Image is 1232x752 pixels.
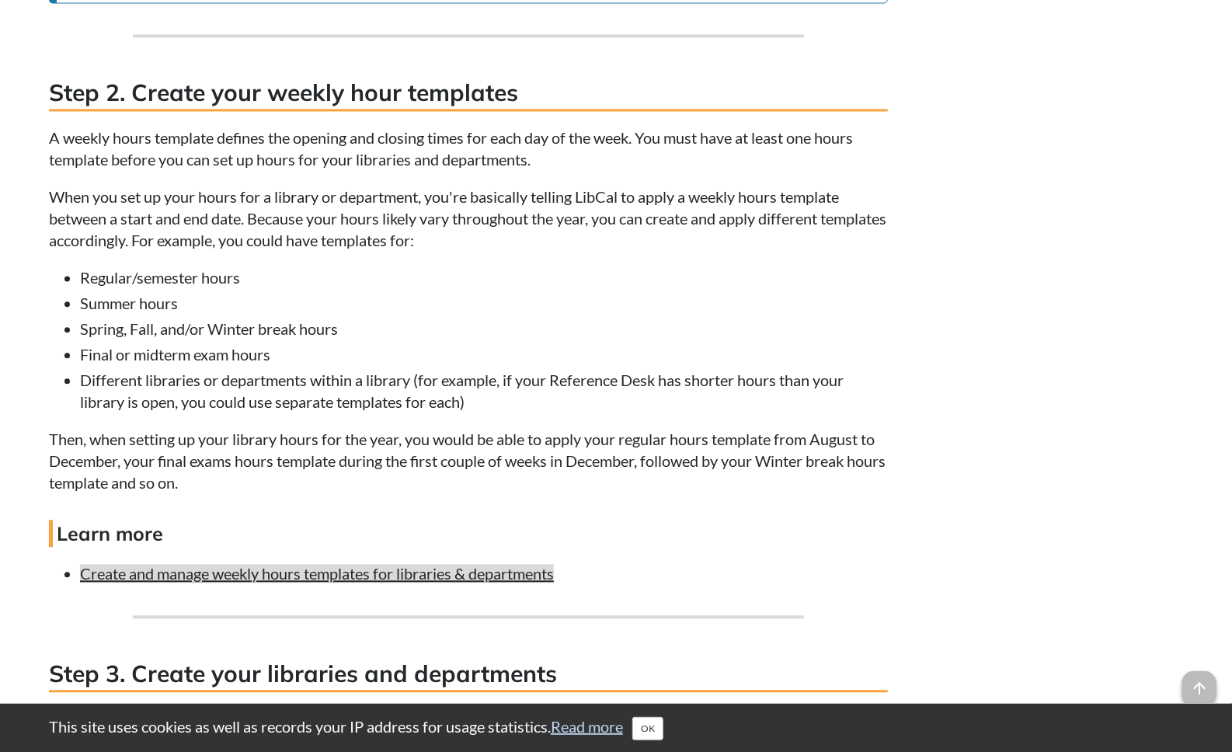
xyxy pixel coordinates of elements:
h4: Learn more [49,520,888,547]
li: Final or midterm exam hours [80,343,888,365]
p: When you set up your hours for a library or department, you're basically telling LibCal to apply ... [49,186,888,251]
p: Then, when setting up your library hours for the year, you would be able to apply your regular ho... [49,428,888,493]
div: This site uses cookies as well as records your IP address for usage statistics. [33,715,1199,740]
a: Read more [551,717,623,736]
a: Create and manage weekly hours templates for libraries & departments [80,564,554,583]
li: Spring, Fall, and/or Winter break hours [80,318,888,339]
p: A weekly hours template defines the opening and closing times for each day of the week. You must ... [49,127,888,170]
h3: Step 2. Create your weekly hour templates [49,76,888,111]
li: Summer hours [80,292,888,314]
h3: Step 3. Create your libraries and departments [49,657,888,692]
button: Close [632,717,663,740]
a: arrow_upward [1182,673,1216,691]
li: Different libraries or departments within a library (for example, if your Reference Desk has shor... [80,369,888,413]
li: Regular/semester hours [80,266,888,288]
span: arrow_upward [1182,671,1216,705]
